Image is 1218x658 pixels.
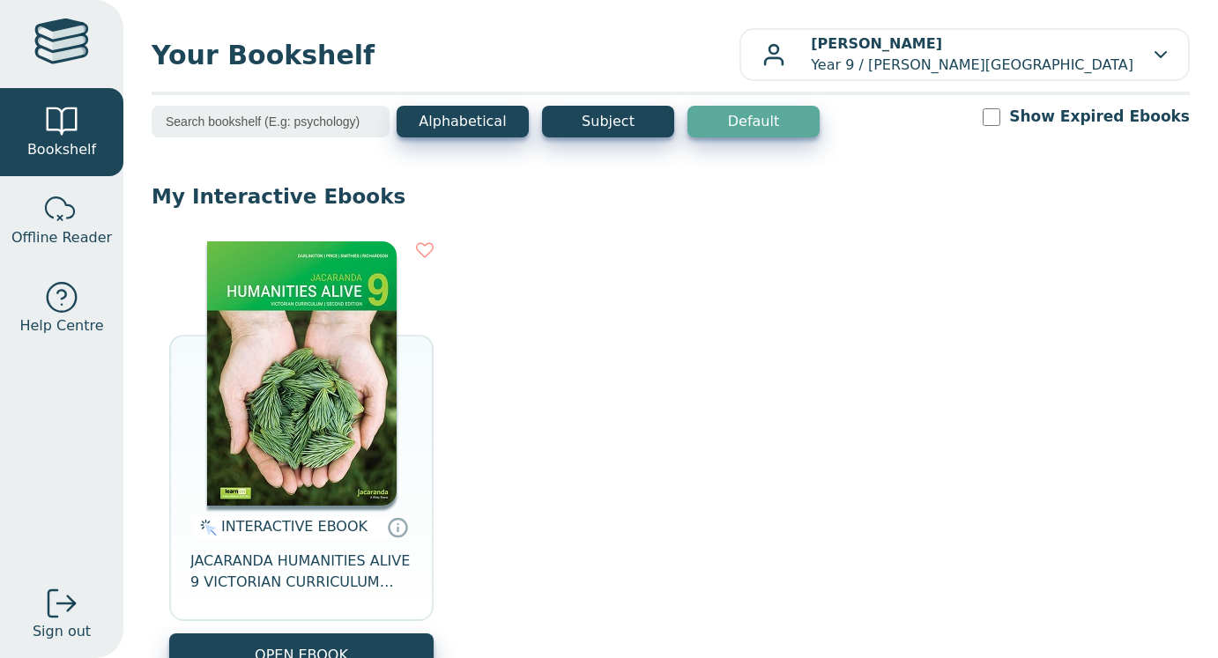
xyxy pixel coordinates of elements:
span: INTERACTIVE EBOOK [221,518,368,535]
a: Interactive eBooks are accessed online via the publisher’s portal. They contain interactive resou... [387,516,408,537]
button: Alphabetical [397,106,529,137]
b: [PERSON_NAME] [811,35,942,52]
span: Your Bookshelf [152,35,739,75]
input: Search bookshelf (E.g: psychology) [152,106,390,137]
img: interactive.svg [195,517,217,538]
button: Default [687,106,820,137]
p: My Interactive Ebooks [152,183,1190,210]
button: [PERSON_NAME]Year 9 / [PERSON_NAME][GEOGRAPHIC_DATA] [739,28,1190,81]
span: Offline Reader [11,227,112,248]
img: 077f7911-7c91-e911-a97e-0272d098c78b.jpg [207,241,397,506]
p: Year 9 / [PERSON_NAME][GEOGRAPHIC_DATA] [811,33,1133,76]
label: Show Expired Ebooks [1009,106,1190,128]
span: JACARANDA HUMANITIES ALIVE 9 VICTORIAN CURRICULUM LEARNON EBOOK 2E [190,551,412,593]
span: Sign out [33,621,91,642]
span: Help Centre [19,315,103,336]
button: Subject [542,106,674,137]
span: Bookshelf [27,139,96,160]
